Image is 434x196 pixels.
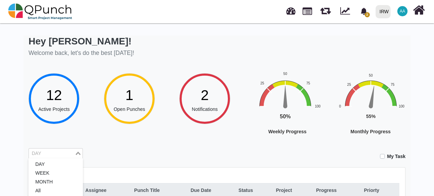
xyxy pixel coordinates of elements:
[283,72,287,76] text: 50
[255,71,360,155] svg: Interactive chart
[400,9,405,13] span: AA
[85,187,127,194] div: Assignee
[347,82,351,86] text: 25
[191,187,231,194] div: Due Date
[192,106,218,112] span: Notifications
[350,129,391,134] text: Monthly Progress
[365,12,370,17] span: 2
[38,106,70,112] span: Active Projects
[201,87,209,103] span: 2
[260,81,265,85] text: 25
[238,187,269,194] div: Status
[397,6,408,16] span: Ahad Ahmed Taji
[286,4,295,14] span: Dashboard
[366,114,376,119] text: 55%
[280,114,291,119] text: 50%
[29,148,83,159] div: Search for option
[29,36,134,47] h2: Hey [PERSON_NAME]!
[339,104,341,108] text: 0
[320,3,331,15] span: Releases
[358,5,370,17] div: Notification
[114,106,145,112] span: Open Punches
[364,187,396,194] div: Priorty
[268,129,307,134] text: Weekly Progress
[399,104,404,108] text: 100
[134,187,183,194] div: Punch Title
[35,173,399,180] h5: [DATE]
[30,150,74,157] input: Search for option
[369,74,373,77] text: 50
[125,87,133,103] span: 1
[303,4,312,15] span: Projects
[8,1,72,22] img: qpunch-sp.fa6292f.png
[413,4,425,17] i: Home
[315,104,321,108] text: 100
[54,174,61,181] span: 0
[316,187,357,194] div: Progress
[391,82,395,86] text: 75
[38,187,78,194] div: Punch Id
[360,8,367,15] svg: bell fill
[276,187,309,194] div: Project
[387,153,405,160] label: My Task
[373,0,393,23] a: IRW
[369,85,376,106] path: 55 %. Speed.
[380,6,389,18] div: IRW
[255,71,360,155] div: Weekly Progress. Highcharts interactive chart.
[29,50,134,57] h5: Welcome back, let's do the best [DATE]!
[393,0,412,22] a: AA
[283,86,287,106] path: 50 %. Speed.
[337,0,356,23] div: Dynamic Report
[306,81,310,85] text: 75
[46,87,62,103] span: 12
[356,0,373,22] a: bell fill2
